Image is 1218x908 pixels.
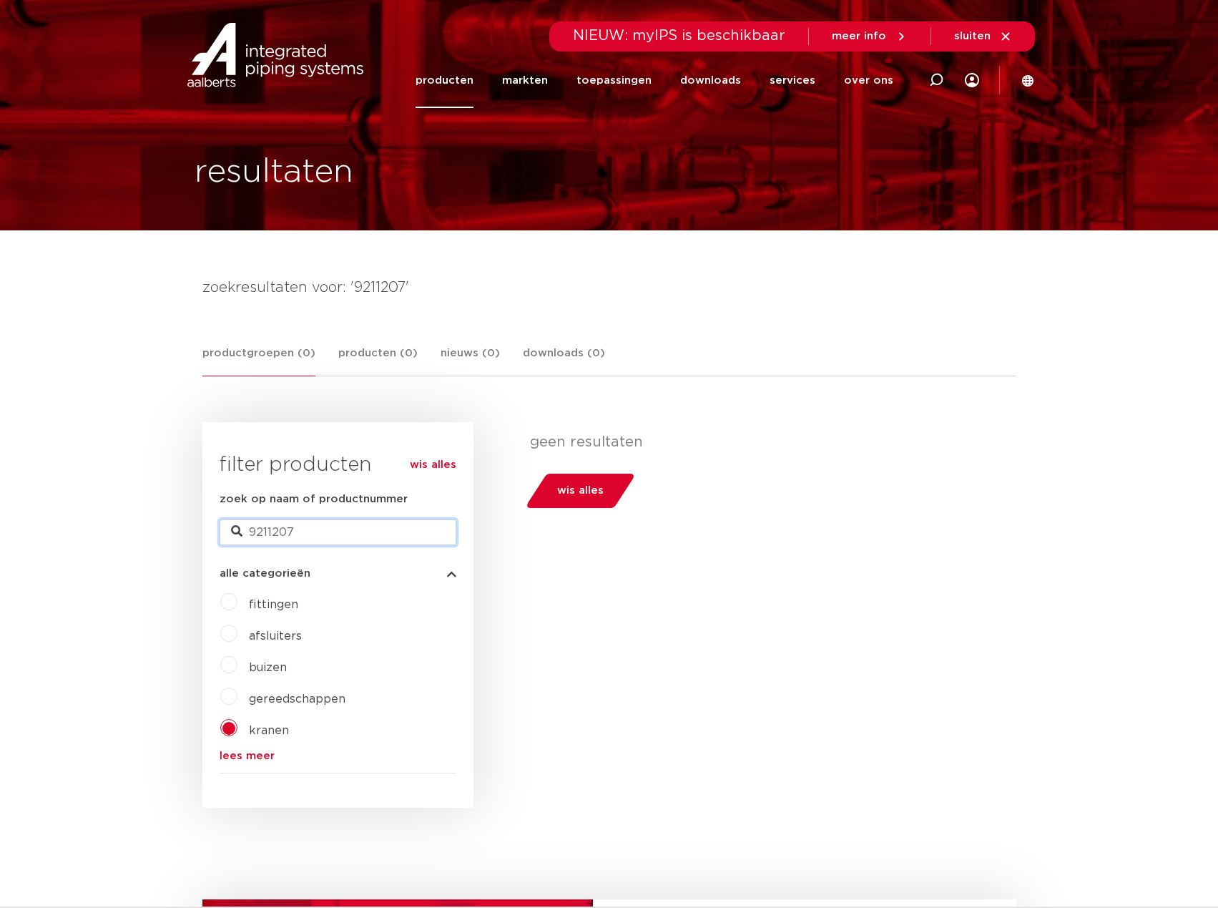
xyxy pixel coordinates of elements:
[502,53,548,108] a: markten
[832,30,908,43] a: meer info
[249,693,345,705] a: gereedschappen
[220,519,456,545] input: zoeken
[832,31,886,42] span: meer info
[220,491,408,508] label: zoek op naam of productnummer
[954,31,991,42] span: sluiten
[249,725,289,736] a: kranen
[530,434,1006,451] p: geen resultaten
[220,568,456,579] button: alle categorieën
[441,345,500,376] a: nieuws (0)
[954,30,1012,43] a: sluiten
[220,568,310,579] span: alle categorieën
[573,29,785,43] span: NIEUW: myIPS is beschikbaar
[249,599,298,610] a: fittingen
[416,53,473,108] a: producten
[770,53,815,108] a: services
[195,150,353,195] h1: resultaten
[416,53,893,108] nav: Menu
[557,479,604,502] span: wis alles
[220,751,456,761] a: lees meer
[844,53,893,108] a: over ons
[523,345,605,376] a: downloads (0)
[202,345,315,376] a: productgroepen (0)
[202,276,1016,299] h4: zoekresultaten voor: '9211207'
[680,53,741,108] a: downloads
[410,457,456,474] a: wis alles
[576,53,652,108] a: toepassingen
[220,451,456,479] h3: filter producten
[338,345,418,376] a: producten (0)
[249,662,287,673] a: buizen
[249,630,302,642] a: afsluiters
